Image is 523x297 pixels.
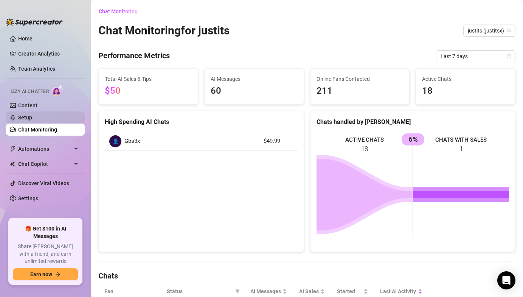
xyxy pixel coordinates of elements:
span: AI Messages [250,287,281,295]
span: 18 [422,84,509,98]
a: Setup [18,114,32,121]
span: Chat Copilot [18,158,72,170]
div: Chats handled by [PERSON_NAME] [317,117,509,127]
span: Started [337,287,362,295]
span: arrow-right [55,272,61,277]
div: High Spending AI Chats [105,117,298,127]
a: Creator Analytics [18,48,79,60]
span: calendar [507,54,511,59]
div: 👤 [109,135,121,147]
span: Active Chats [422,75,509,83]
div: Open Intercom Messenger [497,271,515,289]
a: Chat Monitoring [18,127,57,133]
span: 🎁 Get $100 in AI Messages [13,225,78,240]
span: filter [235,289,240,294]
span: AI Messages [211,75,298,83]
span: Share [PERSON_NAME] with a friend, and earn unlimited rewards [13,243,78,265]
span: 60 [211,84,298,98]
h4: Performance Metrics [98,50,170,62]
span: Automations [18,143,72,155]
h2: Chat Monitoring for justits [98,23,230,38]
article: $49.99 [264,137,293,146]
span: filter [234,286,241,297]
img: AI Chatter [52,85,64,96]
span: $50 [105,85,121,96]
span: Status [167,287,232,295]
a: Home [18,36,33,42]
span: Earn now [30,271,52,277]
button: Earn nowarrow-right [13,268,78,280]
span: Last 7 days [441,51,511,62]
span: Total AI Sales & Tips [105,75,192,83]
img: logo-BBDzfeDw.svg [6,18,63,26]
h4: Chats [98,271,515,281]
a: Settings [18,195,38,201]
span: 211 [317,84,404,98]
span: thunderbolt [10,146,16,152]
span: justits (justitsx) [468,25,511,36]
span: Chat Monitoring [99,8,138,14]
img: Chat Copilot [10,161,15,167]
button: Chat Monitoring [98,5,144,17]
span: Online Fans Contacted [317,75,404,83]
a: Content [18,102,37,108]
a: Team Analytics [18,66,55,72]
span: Last AI Activity [380,287,416,295]
a: Discover Viral Videos [18,180,69,186]
span: AI Sales [299,287,319,295]
span: Izzy AI Chatter [11,88,49,95]
span: Gbs3x [124,137,140,146]
span: team [507,28,511,33]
